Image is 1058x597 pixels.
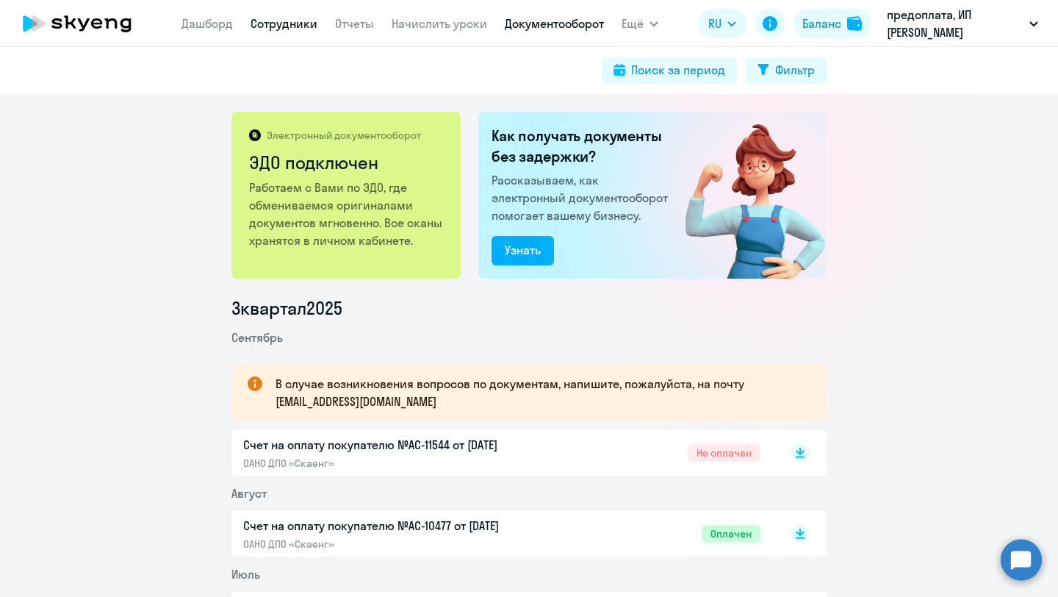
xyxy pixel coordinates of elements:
[847,16,862,31] img: balance
[243,537,552,551] p: ОАНО ДПО «Скаенг»
[492,171,674,224] p: Рассказываем, как электронный документооборот помогает вашему бизнесу.
[775,61,815,79] div: Фильтр
[802,15,841,32] div: Баланс
[249,151,445,174] h2: ЭДО подключен
[231,486,267,501] span: Август
[746,57,827,84] button: Фильтр
[661,112,827,279] img: connected
[708,15,721,32] span: RU
[794,9,871,38] button: Балансbalance
[631,61,725,79] div: Поиск за период
[231,567,260,582] span: Июль
[267,129,421,142] p: Электронный документооборот
[243,457,552,470] p: ОАНО ДПО «Скаенг»
[243,517,552,535] p: Счет на оплату покупателю №AC-10477 от [DATE]
[276,375,800,410] p: В случае возникновения вопросов по документам, напишите, пожалуйста, на почту [EMAIL_ADDRESS][DOM...
[688,444,760,462] span: Не оплачен
[702,525,760,543] span: Оплачен
[505,241,541,259] div: Узнать
[181,16,233,31] a: Дашборд
[249,179,445,249] p: Работаем с Вами по ЭДО, где обмениваемся оригиналами документов мгновенно. Все сканы хранятся в л...
[251,16,317,31] a: Сотрудники
[698,9,746,38] button: RU
[887,6,1023,41] p: предоплата, ИП [PERSON_NAME]
[622,15,644,32] span: Ещё
[492,236,554,265] button: Узнать
[622,9,658,38] button: Ещё
[335,16,374,31] a: Отчеты
[879,6,1046,41] button: предоплата, ИП [PERSON_NAME]
[231,296,827,320] li: 3 квартал 2025
[243,436,552,454] p: Счет на оплату покупателю №AC-11544 от [DATE]
[505,16,604,31] a: Документооборот
[231,330,283,345] span: Сентябрь
[392,16,487,31] a: Начислить уроки
[243,436,760,470] a: Счет на оплату покупателю №AC-11544 от [DATE]ОАНО ДПО «Скаенг»Не оплачен
[243,517,760,551] a: Счет на оплату покупателю №AC-10477 от [DATE]ОАНО ДПО «Скаенг»Оплачен
[492,126,674,167] h2: Как получать документы без задержки?
[602,57,737,84] button: Поиск за период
